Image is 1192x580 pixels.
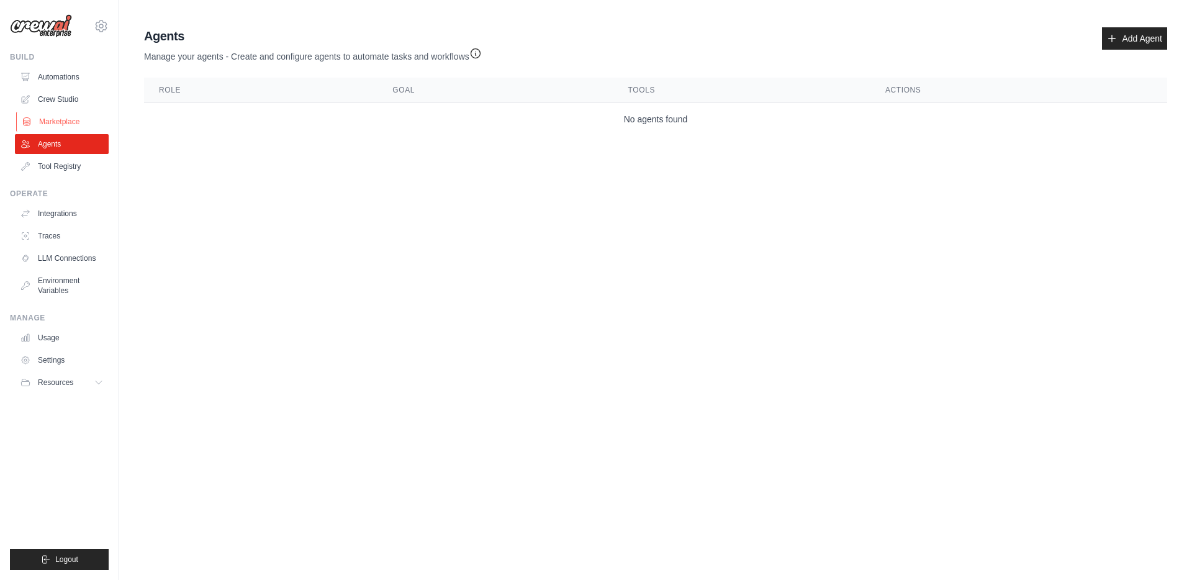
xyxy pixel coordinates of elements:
[10,549,109,570] button: Logout
[870,78,1167,103] th: Actions
[15,328,109,348] a: Usage
[15,248,109,268] a: LLM Connections
[144,27,482,45] h2: Agents
[144,78,377,103] th: Role
[377,78,613,103] th: Goal
[10,313,109,323] div: Manage
[55,555,78,564] span: Logout
[15,89,109,109] a: Crew Studio
[15,350,109,370] a: Settings
[10,14,72,38] img: Logo
[16,112,110,132] a: Marketplace
[15,226,109,246] a: Traces
[15,373,109,392] button: Resources
[15,204,109,224] a: Integrations
[10,52,109,62] div: Build
[15,67,109,87] a: Automations
[15,271,109,301] a: Environment Variables
[144,103,1167,136] td: No agents found
[10,189,109,199] div: Operate
[1102,27,1167,50] a: Add Agent
[15,134,109,154] a: Agents
[15,156,109,176] a: Tool Registry
[38,378,73,387] span: Resources
[613,78,870,103] th: Tools
[144,45,482,63] p: Manage your agents - Create and configure agents to automate tasks and workflows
